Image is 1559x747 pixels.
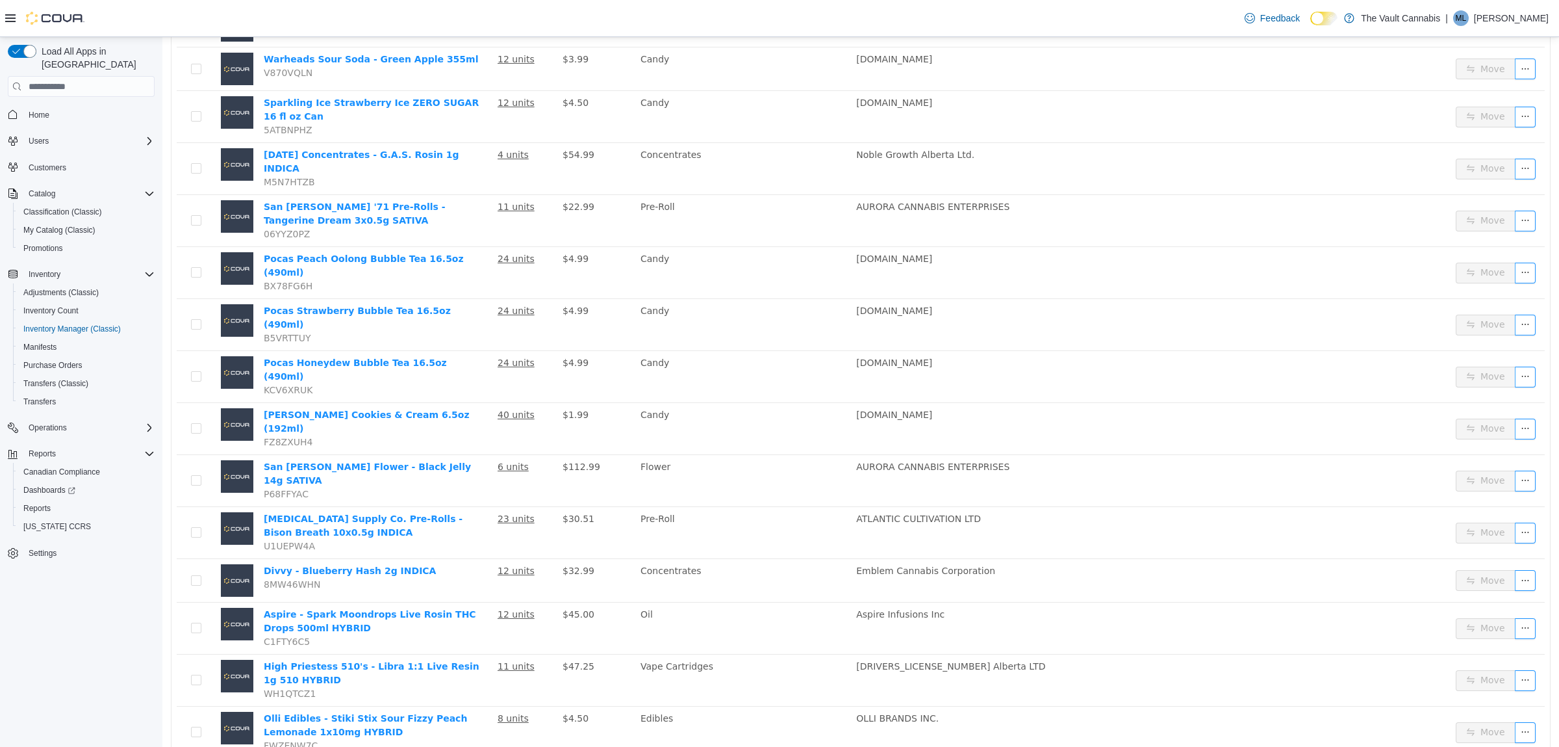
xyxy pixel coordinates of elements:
[1352,21,1373,42] button: icon: ellipsis
[18,321,126,337] a: Inventory Manager (Classic)
[473,314,689,366] td: Candy
[3,265,160,283] button: Inventory
[335,529,372,539] u: 12 units
[694,529,833,539] span: Emblem Cannabis Corporation
[335,17,372,27] u: 12 units
[694,112,812,123] span: Noble Growth Alberta Ltd.
[1293,434,1353,454] button: icon: swapMove
[3,445,160,463] button: Reports
[23,324,121,334] span: Inventory Manager (Classic)
[18,222,155,238] span: My Catalog (Classic)
[335,572,372,583] u: 12 units
[101,140,153,150] span: M5N7HTZB
[58,423,91,456] img: San Rafael Flower - Black Jelly 14g SATIVA placeholder
[58,215,91,248] img: Pocas Peach Oolong Bubble Tea 16.5oz (490ml) placeholder
[18,204,107,220] a: Classification (Classic)
[694,164,847,175] span: AURORA CANNABIS ENTERPRISES
[1293,533,1353,554] button: icon: swapMove
[1352,330,1373,350] button: icon: ellipsis
[101,477,300,501] a: [MEDICAL_DATA] Supply Co. Pre-Rolls - Bison Breath 10x0.5g INDICA
[694,572,782,583] span: Aspire Infusions Inc
[13,320,160,338] button: Inventory Manager (Classic)
[1445,10,1448,26] p: |
[23,186,155,202] span: Catalog
[18,285,155,300] span: Adjustments (Classic)
[18,241,68,256] a: Promotions
[335,216,372,227] u: 24 units
[473,670,689,722] td: Edibles
[101,676,305,700] a: Olli Edibles - Stiki Stix Sour Fizzy Peach Lemonade 1x10mg HYBRID
[101,164,283,189] a: San [PERSON_NAME] '71 Pre-Rolls - Tangerine Dream 3x0.5g SATIVA
[101,651,153,662] span: WH1QTCZ1
[23,107,55,123] a: Home
[473,10,689,54] td: Candy
[23,446,61,462] button: Reports
[1352,382,1373,402] button: icon: ellipsis
[23,545,62,561] a: Settings
[36,45,155,71] span: Load All Apps in [GEOGRAPHIC_DATA]
[694,60,770,71] span: [DOMAIN_NAME]
[1456,10,1467,26] span: ML
[13,239,160,257] button: Promotions
[1293,21,1353,42] button: icon: swapMove
[1239,5,1305,31] a: Feedback
[18,376,155,391] span: Transfers (Classic)
[18,464,105,480] a: Canadian Compliance
[101,452,146,462] span: P68FFYAC
[13,463,160,481] button: Canadian Compliance
[400,112,432,123] span: $54.99
[23,521,91,532] span: [US_STATE] CCRS
[18,321,155,337] span: Inventory Manager (Classic)
[473,366,689,418] td: Candy
[400,624,432,635] span: $47.25
[335,164,372,175] u: 11 units
[101,269,288,293] a: Pocas Strawberry Bubble Tea 16.5oz (490ml)
[1352,174,1373,194] button: icon: ellipsis
[58,16,91,48] img: Warheads Sour Soda - Green Apple 355ml placeholder
[400,425,438,435] span: $112.99
[400,321,426,331] span: $4.99
[101,244,150,254] span: BX78FG6H
[473,566,689,618] td: Oil
[58,475,91,508] img: Encore Supply Co. Pre-Rolls - Bison Breath 10x0.5g INDICA placeholder
[58,111,91,144] img: Next Friday Concentrates - G.A.S. Rosin 1g INDICA placeholder
[18,464,155,480] span: Canadian Compliance
[335,477,372,487] u: 23 units
[13,481,160,499] a: Dashboards
[473,522,689,566] td: Concentrates
[335,624,372,635] u: 11 units
[335,112,366,123] u: 4 units
[694,321,770,331] span: [DOMAIN_NAME]
[18,519,96,534] a: [US_STATE] CCRS
[3,132,160,150] button: Users
[694,425,847,435] span: AURORA CANNABIS ENTERPRISES
[1293,486,1353,506] button: icon: swapMove
[1293,70,1353,90] button: icon: swapMove
[18,204,155,220] span: Classification (Classic)
[23,485,75,495] span: Dashboards
[694,624,883,635] span: [DRIVERS_LICENSE_NUMBER] Alberta LTD
[335,60,372,71] u: 12 units
[26,12,84,25] img: Cova
[694,477,818,487] span: ATLANTIC CULTIVATION LTD
[101,321,285,345] a: Pocas Honeydew Bubble Tea 16.5oz (490ml)
[58,571,91,603] img: Aspire - Spark Moondrops Live Rosin THC Drops 500ml HYBRID placeholder
[18,241,155,256] span: Promotions
[29,189,55,199] span: Catalog
[1293,330,1353,350] button: icon: swapMove
[13,356,160,374] button: Purchase Orders
[473,618,689,670] td: Vape Cartridges
[23,133,155,149] span: Users
[13,374,160,393] button: Transfers (Classic)
[101,542,158,553] span: 8MW46WHN
[400,529,432,539] span: $32.99
[23,207,102,217] span: Classification (Classic)
[23,243,63,254] span: Promotions
[23,360,82,371] span: Purchase Orders
[694,373,770,383] span: [DOMAIN_NAME]
[1352,581,1373,602] button: icon: ellipsis
[13,221,160,239] button: My Catalog (Classic)
[1293,382,1353,402] button: icon: swapMove
[335,425,366,435] u: 6 units
[13,283,160,302] button: Adjustments (Classic)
